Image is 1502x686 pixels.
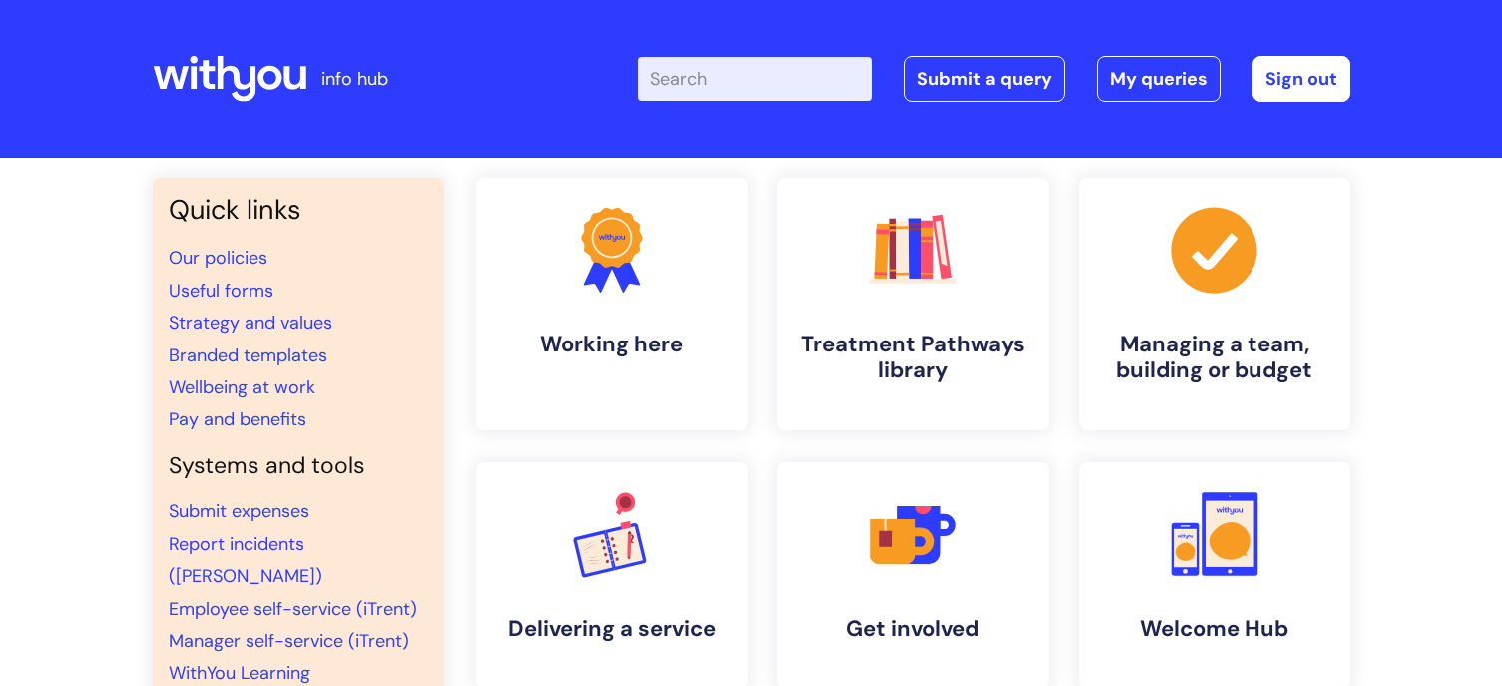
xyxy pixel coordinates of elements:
[169,375,315,399] a: Wellbeing at work
[638,57,872,101] input: Search
[169,343,327,367] a: Branded templates
[169,279,273,303] a: Useful forms
[492,616,732,642] h4: Delivering a service
[1095,332,1334,384] h4: Managing a team, building or budget
[1095,616,1334,642] h4: Welcome Hub
[638,56,1350,102] div: | -
[777,178,1049,430] a: Treatment Pathways library
[169,597,417,621] a: Employee self-service (iTrent)
[169,246,267,270] a: Our policies
[169,194,428,226] h3: Quick links
[793,616,1033,642] h4: Get involved
[169,629,409,653] a: Manager self-service (iTrent)
[169,499,309,523] a: Submit expenses
[1252,56,1350,102] a: Sign out
[904,56,1065,102] a: Submit a query
[321,63,388,95] p: info hub
[169,452,428,480] h4: Systems and tools
[169,661,310,685] a: WithYou Learning
[793,332,1033,384] h4: Treatment Pathways library
[169,407,306,431] a: Pay and benefits
[169,532,322,588] a: Report incidents ([PERSON_NAME])
[169,311,332,335] a: Strategy and values
[1097,56,1221,102] a: My queries
[492,332,732,357] h4: Working here
[476,178,748,430] a: Working here
[1079,178,1350,430] a: Managing a team, building or budget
